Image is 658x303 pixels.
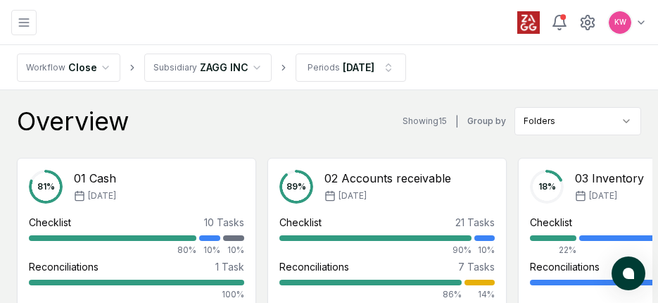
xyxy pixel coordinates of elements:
div: Subsidiary [153,61,197,74]
span: KW [614,17,626,27]
span: [DATE] [589,190,617,202]
div: 03 Inventory [575,170,644,187]
nav: breadcrumb [17,54,406,82]
div: Showing 15 [403,115,447,128]
div: Periods [308,61,340,74]
span: [DATE] [88,190,116,202]
button: KW [607,10,633,35]
div: 100% [29,288,244,301]
div: Overview [17,107,129,135]
div: 1 Task [215,259,244,274]
button: atlas-launcher [612,256,645,290]
div: 10% [223,244,244,256]
div: 7 Tasks [458,259,495,274]
div: 10 Tasks [204,215,244,230]
div: 01 Cash [74,170,116,187]
div: 86% [279,288,462,301]
div: Checklist [530,215,572,230]
div: Checklist [29,215,71,230]
div: Workflow [26,61,65,74]
div: [DATE] [343,60,374,75]
div: Reconciliations [279,259,349,274]
div: 10% [199,244,220,256]
label: Group by [467,117,506,125]
img: ZAGG logo [517,11,540,34]
div: | [455,114,459,129]
span: [DATE] [339,190,367,202]
div: 02 Accounts receivable [324,170,451,187]
div: Reconciliations [29,259,99,274]
div: 80% [29,244,196,256]
div: 21 Tasks [455,215,495,230]
div: 14% [464,288,495,301]
div: 10% [474,244,495,256]
button: Periods[DATE] [296,54,406,82]
div: 90% [279,244,472,256]
div: Checklist [279,215,322,230]
div: Reconciliations [530,259,600,274]
div: 22% [530,244,576,256]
